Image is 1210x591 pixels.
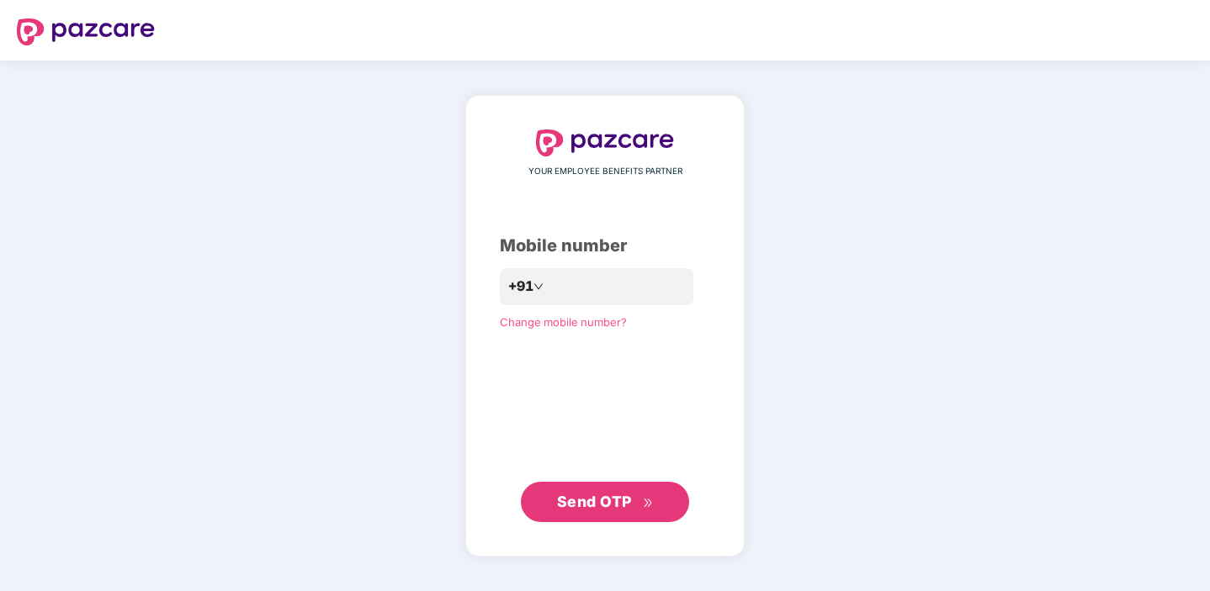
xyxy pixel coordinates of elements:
[521,482,689,522] button: Send OTPdouble-right
[500,315,627,329] a: Change mobile number?
[536,129,674,156] img: logo
[508,276,533,297] span: +91
[533,282,544,292] span: down
[528,165,682,178] span: YOUR EMPLOYEE BENEFITS PARTNER
[500,233,710,259] div: Mobile number
[557,493,632,510] span: Send OTP
[17,18,155,45] img: logo
[643,498,654,509] span: double-right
